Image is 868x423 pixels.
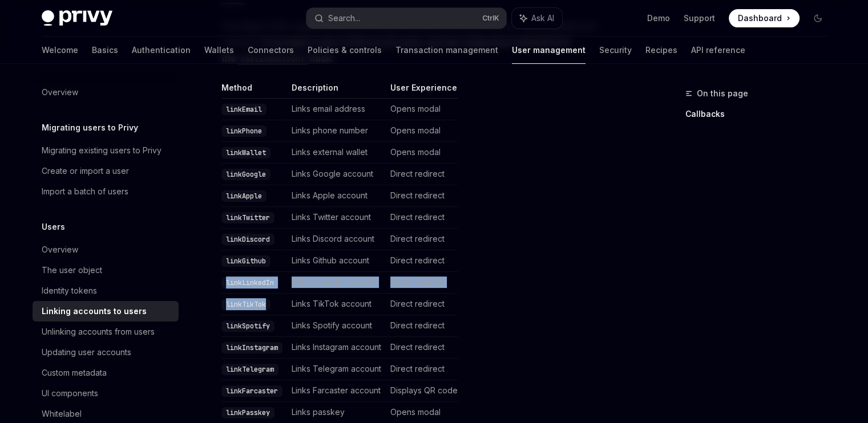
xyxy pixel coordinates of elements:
[221,299,271,310] code: linkTikTok
[42,284,97,298] div: Identity tokens
[42,304,147,318] div: Linking accounts to users
[697,87,748,100] span: On this page
[287,294,386,315] td: Links TikTok account
[287,337,386,359] td: Links Instagram account
[386,164,458,185] td: Direct redirect
[42,220,65,234] h5: Users
[386,82,458,99] th: User Experience
[386,380,458,402] td: Displays QR code
[287,207,386,229] td: Links Twitter account
[221,407,274,418] code: linkPasskey
[33,363,179,383] a: Custom metadata
[386,272,458,294] td: Direct redirect
[221,212,274,223] code: linkTwitter
[287,82,386,99] th: Description
[386,250,458,272] td: Direct redirect
[42,144,162,157] div: Migrating existing users to Privy
[42,164,129,178] div: Create or import a user
[221,147,271,158] code: linkWallet
[386,359,458,380] td: Direct redirect
[221,104,267,115] code: linkEmail
[33,280,179,301] a: Identity tokens
[42,263,102,277] div: The user object
[809,9,827,27] button: Toggle dark mode
[645,36,677,64] a: Recipes
[287,120,386,142] td: Links phone number
[204,36,234,64] a: Wallets
[684,13,715,24] a: Support
[33,140,179,161] a: Migrating existing users to Privy
[512,36,586,64] a: User management
[386,99,458,120] td: Opens modal
[33,322,179,342] a: Unlinking accounts from users
[306,8,506,29] button: Search...CtrlK
[42,243,78,257] div: Overview
[531,13,554,24] span: Ask AI
[132,36,191,64] a: Authentication
[221,190,267,202] code: linkApple
[287,250,386,272] td: Links Github account
[33,239,179,260] a: Overview
[386,185,458,207] td: Direct redirect
[482,14,499,23] span: Ctrl K
[42,36,78,64] a: Welcome
[221,169,271,180] code: linkGoogle
[42,325,155,339] div: Unlinking accounts from users
[287,272,386,294] td: Links LinkedIn account
[33,82,179,103] a: Overview
[386,337,458,359] td: Direct redirect
[221,255,271,267] code: linkGithub
[386,294,458,315] td: Direct redirect
[308,36,382,64] a: Policies & controls
[42,366,107,380] div: Custom metadata
[221,385,282,397] code: linkFarcaster
[33,260,179,280] a: The user object
[738,13,782,24] span: Dashboard
[287,99,386,120] td: Links email address
[42,407,82,421] div: Whitelabel
[287,315,386,337] td: Links Spotify account
[221,277,278,288] code: linkLinkedIn
[42,121,138,135] h5: Migrating users to Privy
[729,9,800,27] a: Dashboard
[221,125,267,137] code: linkPhone
[42,345,131,359] div: Updating user accounts
[33,342,179,363] a: Updating user accounts
[386,120,458,142] td: Opens modal
[287,185,386,207] td: Links Apple account
[512,8,562,29] button: Ask AI
[92,36,118,64] a: Basics
[287,380,386,402] td: Links Farcaster account
[386,207,458,229] td: Direct redirect
[287,359,386,380] td: Links Telegram account
[386,315,458,337] td: Direct redirect
[395,36,498,64] a: Transaction management
[42,86,78,99] div: Overview
[33,301,179,322] a: Linking accounts to users
[33,383,179,404] a: UI components
[647,13,670,24] a: Demo
[599,36,632,64] a: Security
[386,142,458,164] td: Opens modal
[685,105,836,123] a: Callbacks
[287,164,386,185] td: Links Google account
[248,36,294,64] a: Connectors
[287,229,386,250] td: Links Discord account
[221,234,274,245] code: linkDiscord
[221,320,274,332] code: linkSpotify
[221,364,278,375] code: linkTelegram
[42,10,112,26] img: dark logo
[386,229,458,250] td: Direct redirect
[221,342,282,353] code: linkInstagram
[287,142,386,164] td: Links external wallet
[691,36,745,64] a: API reference
[328,11,360,25] div: Search...
[33,161,179,181] a: Create or import a user
[42,185,128,198] div: Import a batch of users
[33,181,179,202] a: Import a batch of users
[221,82,287,99] th: Method
[42,387,98,400] div: UI components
